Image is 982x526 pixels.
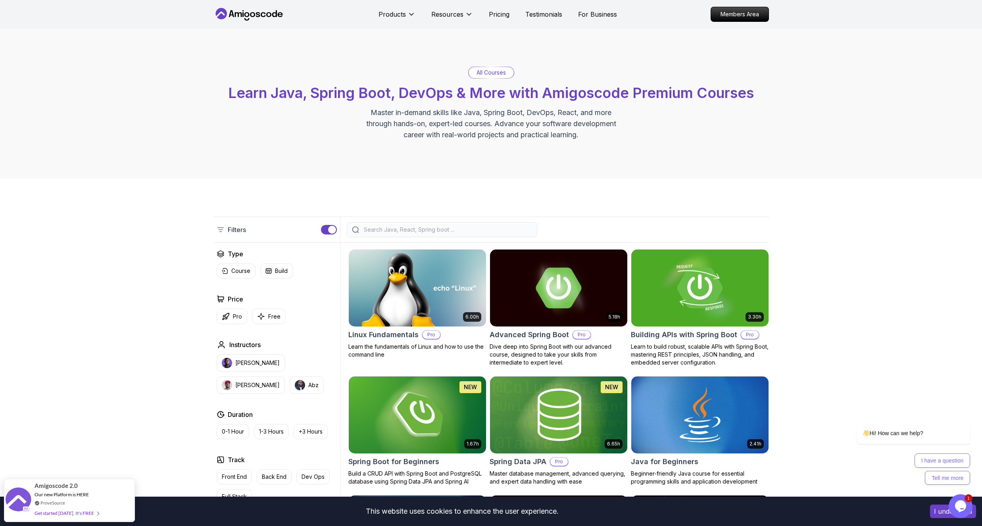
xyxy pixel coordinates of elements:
[228,455,245,465] h2: Track
[296,469,330,484] button: Dev Ops
[217,263,256,278] button: Course
[35,481,78,490] span: Amigoscode 2.0
[348,470,486,486] p: Build a CRUD API with Spring Boot and PostgreSQL database using Spring Data JPA and Spring AI
[550,458,568,466] p: Pro
[490,250,627,326] img: Advanced Spring Boot card
[379,10,406,19] p: Products
[631,249,769,367] a: Building APIs with Spring Boot card3.30hBuilding APIs with Spring BootProLearn to build robust, s...
[930,505,976,518] button: Accept cookies
[464,383,477,391] p: NEW
[228,410,253,419] h2: Duration
[6,503,918,520] div: This website uses cookies to enhance the user experience.
[631,329,737,340] h2: Building APIs with Spring Boot
[35,509,99,518] div: Get started [DATE]. It's FREE
[290,376,324,394] button: instructor imgAbz
[578,10,617,19] a: For Business
[228,249,243,259] h2: Type
[222,358,232,368] img: instructor img
[349,250,486,326] img: Linux Fundamentals card
[235,381,280,389] p: [PERSON_NAME]
[423,331,440,339] p: Pro
[299,428,323,436] p: +3 Hours
[831,351,974,490] iframe: chat widget
[294,424,328,439] button: +3 Hours
[607,441,620,447] p: 6.65h
[233,313,242,321] p: Pro
[348,456,439,467] h2: Spring Boot for Beginners
[467,441,479,447] p: 1.67h
[631,456,698,467] h2: Java for Beginners
[490,456,546,467] h2: Spring Data JPA
[573,331,590,339] p: Pro
[348,329,419,340] h2: Linux Fundamentals
[362,226,532,234] input: Search Java, React, Spring boot ...
[254,424,289,439] button: 1-3 Hours
[217,309,247,324] button: Pro
[257,469,292,484] button: Back End
[348,249,486,359] a: Linux Fundamentals card6.00hLinux FundamentalsProLearn the fundamentals of Linux and how to use t...
[749,441,761,447] p: 2.41h
[431,10,463,19] p: Resources
[262,473,286,481] p: Back End
[35,491,89,497] span: Our new Platform is HERE
[631,250,769,326] img: Building APIs with Spring Boot card
[6,488,31,513] img: provesource social proof notification image
[217,354,285,372] button: instructor img[PERSON_NAME]
[229,340,261,349] h2: Instructors
[631,343,769,367] p: Learn to build robust, scalable APIs with Spring Boot, mastering REST principles, JSON handling, ...
[490,470,628,486] p: Master database management, advanced querying, and expert data handling with ease
[260,263,293,278] button: Build
[711,7,769,21] p: Members Area
[222,380,232,390] img: instructor img
[631,470,769,486] p: Beginner-friendly Java course for essential programming skills and application development
[748,314,761,320] p: 3.30h
[465,314,479,320] p: 6.00h
[217,376,285,394] button: instructor img[PERSON_NAME]
[252,309,286,324] button: Free
[741,331,759,339] p: Pro
[40,499,65,506] a: ProveSource
[490,376,628,486] a: Spring Data JPA card6.65hNEWSpring Data JPAProMaster database management, advanced querying, and ...
[222,493,247,501] p: Full Stack
[259,428,284,436] p: 1-3 Hours
[217,424,249,439] button: 0-1 Hour
[631,376,769,453] img: Java for Beginners card
[235,359,280,367] p: [PERSON_NAME]
[217,489,252,504] button: Full Stack
[348,376,486,486] a: Spring Boot for Beginners card1.67hNEWSpring Boot for BeginnersBuild a CRUD API with Spring Boot ...
[222,428,244,436] p: 0-1 Hour
[349,376,486,453] img: Spring Boot for Beginners card
[268,313,281,321] p: Free
[490,343,628,367] p: Dive deep into Spring Boot with our advanced course, designed to take your skills from intermedia...
[525,10,562,19] a: Testimonials
[631,376,769,486] a: Java for Beginners card2.41hJava for BeginnersBeginner-friendly Java course for essential program...
[609,314,620,320] p: 5.18h
[490,249,628,367] a: Advanced Spring Boot card5.18hAdvanced Spring BootProDive deep into Spring Boot with our advanced...
[431,10,473,25] button: Resources
[605,383,618,391] p: NEW
[295,380,305,390] img: instructor img
[222,473,247,481] p: Front End
[489,10,509,19] a: Pricing
[228,225,246,234] p: Filters
[308,381,319,389] p: Abz
[217,469,252,484] button: Front End
[379,10,415,25] button: Products
[275,267,288,275] p: Build
[228,294,243,304] h2: Price
[477,69,506,77] p: All Courses
[348,343,486,359] p: Learn the fundamentals of Linux and how to use the command line
[231,267,250,275] p: Course
[949,494,974,518] iframe: chat widget
[302,473,325,481] p: Dev Ops
[490,376,627,453] img: Spring Data JPA card
[711,7,769,22] a: Members Area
